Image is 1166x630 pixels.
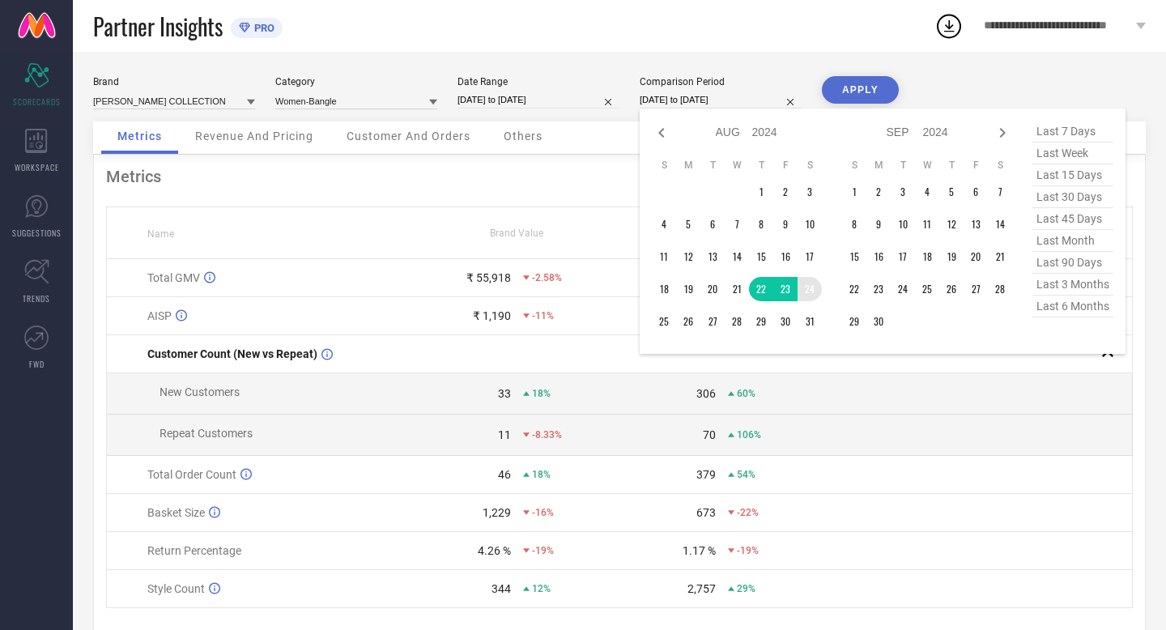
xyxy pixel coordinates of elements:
[798,277,822,301] td: Sat Aug 24 2024
[160,427,253,440] span: Repeat Customers
[696,506,716,519] div: 673
[749,277,773,301] td: Thu Aug 22 2024
[749,159,773,172] th: Thursday
[988,159,1012,172] th: Saturday
[1032,208,1113,230] span: last 45 days
[866,277,891,301] td: Mon Sep 23 2024
[891,159,915,172] th: Tuesday
[798,159,822,172] th: Saturday
[106,167,1133,186] div: Metrics
[652,159,676,172] th: Sunday
[652,277,676,301] td: Sun Aug 18 2024
[842,277,866,301] td: Sun Sep 22 2024
[939,212,964,236] td: Thu Sep 12 2024
[652,212,676,236] td: Sun Aug 04 2024
[147,228,174,240] span: Name
[457,92,619,109] input: Select date range
[842,309,866,334] td: Sun Sep 29 2024
[725,245,749,269] td: Wed Aug 14 2024
[773,159,798,172] th: Friday
[842,212,866,236] td: Sun Sep 08 2024
[749,245,773,269] td: Thu Aug 15 2024
[988,245,1012,269] td: Sat Sep 21 2024
[842,245,866,269] td: Sun Sep 15 2024
[347,130,470,143] span: Customer And Orders
[466,271,511,284] div: ₹ 55,918
[749,212,773,236] td: Thu Aug 08 2024
[939,159,964,172] th: Thursday
[117,130,162,143] span: Metrics
[737,388,755,399] span: 60%
[93,76,255,87] div: Brand
[498,387,511,400] div: 33
[749,180,773,204] td: Thu Aug 01 2024
[842,159,866,172] th: Sunday
[1032,186,1113,208] span: last 30 days
[652,123,671,143] div: Previous month
[700,309,725,334] td: Tue Aug 27 2024
[773,309,798,334] td: Fri Aug 30 2024
[504,130,543,143] span: Others
[964,212,988,236] td: Fri Sep 13 2024
[498,468,511,481] div: 46
[993,123,1012,143] div: Next month
[891,180,915,204] td: Tue Sep 03 2024
[676,309,700,334] td: Mon Aug 26 2024
[964,277,988,301] td: Fri Sep 27 2024
[532,429,562,441] span: -8.33%
[842,180,866,204] td: Sun Sep 01 2024
[1032,143,1113,164] span: last week
[15,161,59,173] span: WORKSPACE
[988,212,1012,236] td: Sat Sep 14 2024
[934,11,964,40] div: Open download list
[498,428,511,441] div: 11
[29,358,45,370] span: FWD
[473,309,511,322] div: ₹ 1,190
[798,212,822,236] td: Sat Aug 10 2024
[12,227,62,239] span: SUGGESTIONS
[964,245,988,269] td: Fri Sep 20 2024
[798,180,822,204] td: Sat Aug 03 2024
[737,545,759,556] span: -19%
[687,582,716,595] div: 2,757
[147,309,172,322] span: AISP
[1032,252,1113,274] span: last 90 days
[147,271,200,284] span: Total GMV
[147,506,205,519] span: Basket Size
[1032,274,1113,296] span: last 3 months
[866,159,891,172] th: Monday
[676,159,700,172] th: Monday
[773,180,798,204] td: Fri Aug 02 2024
[532,272,562,283] span: -2.58%
[725,212,749,236] td: Wed Aug 07 2024
[737,429,761,441] span: 106%
[483,506,511,519] div: 1,229
[532,545,554,556] span: -19%
[147,468,236,481] span: Total Order Count
[866,309,891,334] td: Mon Sep 30 2024
[737,469,755,480] span: 54%
[250,22,274,34] span: PRO
[13,96,61,108] span: SCORECARDS
[640,92,802,109] input: Select comparison period
[988,180,1012,204] td: Sat Sep 07 2024
[195,130,313,143] span: Revenue And Pricing
[773,212,798,236] td: Fri Aug 09 2024
[700,245,725,269] td: Tue Aug 13 2024
[939,245,964,269] td: Thu Sep 19 2024
[1032,296,1113,317] span: last 6 months
[915,277,939,301] td: Wed Sep 25 2024
[696,468,716,481] div: 379
[798,309,822,334] td: Sat Aug 31 2024
[725,159,749,172] th: Wednesday
[737,583,755,594] span: 29%
[532,507,554,518] span: -16%
[915,212,939,236] td: Wed Sep 11 2024
[93,10,223,43] span: Partner Insights
[676,212,700,236] td: Mon Aug 05 2024
[676,245,700,269] td: Mon Aug 12 2024
[457,76,619,87] div: Date Range
[703,428,716,441] div: 70
[652,245,676,269] td: Sun Aug 11 2024
[700,212,725,236] td: Tue Aug 06 2024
